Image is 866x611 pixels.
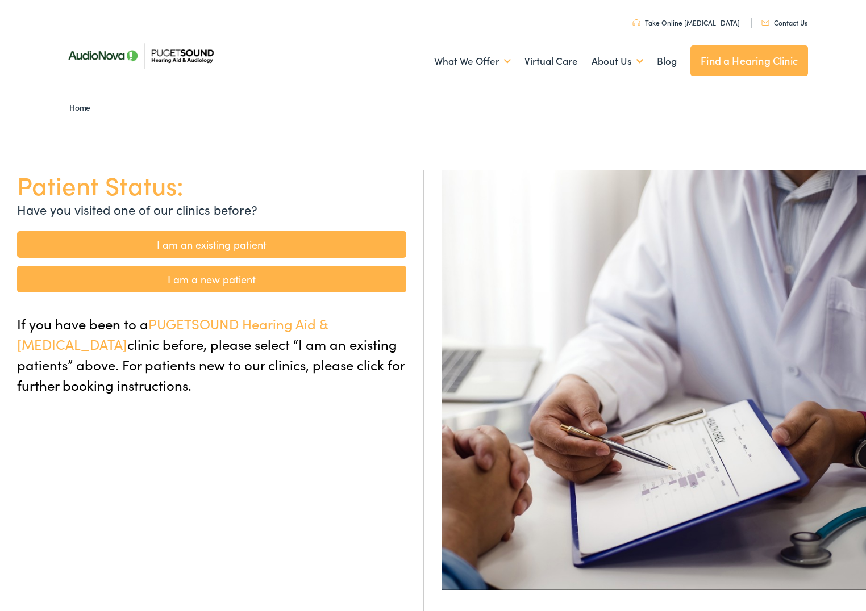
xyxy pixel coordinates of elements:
img: utility icon [761,20,769,26]
a: Virtual Care [524,40,578,82]
a: Home [69,102,96,113]
p: If you have been to a clinic before, please select “I am an existing patients” above. For patient... [17,313,406,395]
a: About Us [592,40,643,82]
a: Find a Hearing Clinic [690,45,808,76]
a: I am a new patient [17,266,406,292]
a: Blog [657,40,677,82]
h1: Patient Status: [17,170,406,200]
a: I am an existing patient [17,231,406,258]
a: What We Offer [434,40,511,82]
a: Take Online [MEDICAL_DATA] [632,18,740,27]
img: Abstract blur image potentially serving as a placeholder or background. [442,170,866,590]
p: Have you visited one of our clinics before? [17,200,406,219]
a: Contact Us [761,18,807,27]
span: PUGETSOUND Hearing Aid & [MEDICAL_DATA] [17,314,328,353]
img: utility icon [632,19,640,26]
